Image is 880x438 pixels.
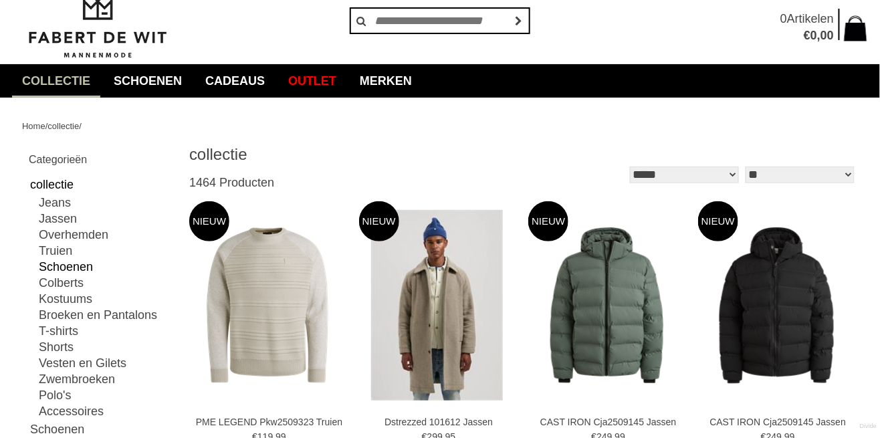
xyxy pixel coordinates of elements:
span: , [817,29,820,42]
h2: Categorieën [29,151,173,168]
a: Vesten en Gilets [39,355,173,371]
a: Truien [39,243,173,259]
a: Polo's [39,387,173,403]
span: Artikelen [787,12,834,25]
a: Kostuums [39,291,173,307]
a: Home [22,121,45,131]
a: Outlet [278,64,346,98]
a: Cadeaus [195,64,275,98]
a: collectie [12,64,100,98]
a: Jassen [39,211,173,227]
span: 00 [820,29,834,42]
a: Accessoires [39,403,173,419]
a: Colberts [39,275,173,291]
a: Zwembroeken [39,371,173,387]
a: Dstrezzed 101612 Jassen [365,416,512,428]
img: CAST IRON Cja2509145 Jassen [698,227,855,384]
a: Merken [350,64,422,98]
a: CAST IRON Cja2509145 Jassen [535,416,682,428]
a: Schoenen [39,259,173,275]
a: CAST IRON Cja2509145 Jassen [704,416,851,428]
img: CAST IRON Cja2509145 Jassen [528,227,685,384]
span: 1464 Producten [189,176,274,189]
a: collectie [47,121,79,131]
span: € [804,29,810,42]
img: PME LEGEND Pkw2509323 Truien [189,227,346,384]
a: Shorts [39,339,173,355]
span: / [45,121,48,131]
a: Broeken en Pantalons [39,307,173,323]
span: / [79,121,82,131]
a: T-shirts [39,323,173,339]
span: 0 [810,29,817,42]
a: Schoenen [104,64,192,98]
h1: collectie [189,144,524,165]
a: Divide [860,418,877,435]
a: PME LEGEND Pkw2509323 Truien [196,416,343,428]
a: collectie [29,175,173,195]
a: Jeans [39,195,173,211]
img: Dstrezzed 101612 Jassen [371,210,503,401]
a: Overhemden [39,227,173,243]
span: 0 [780,12,787,25]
